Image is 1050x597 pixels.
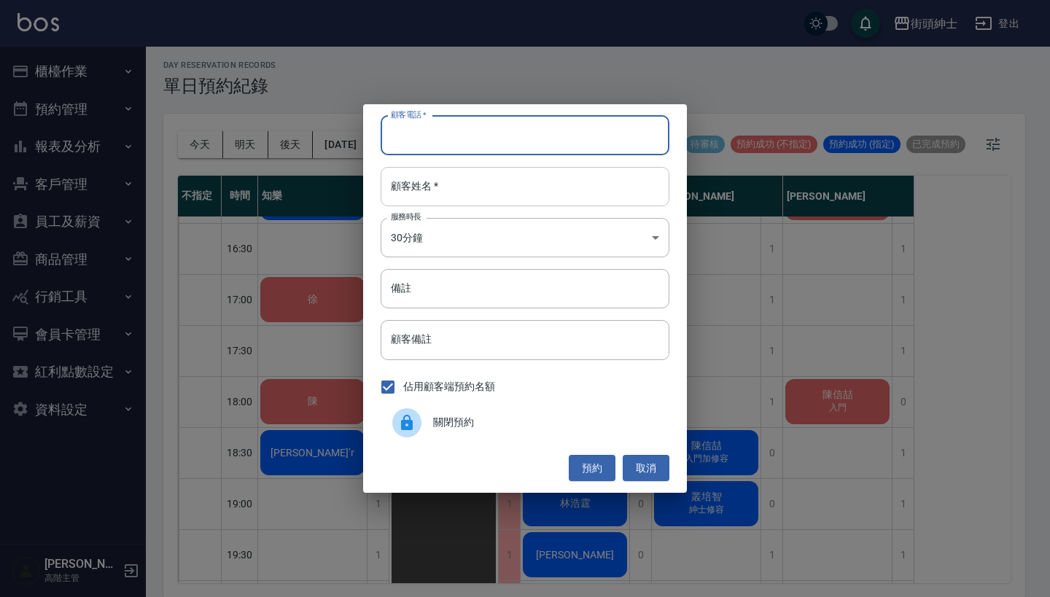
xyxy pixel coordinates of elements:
span: 關閉預約 [433,415,658,430]
div: 30分鐘 [381,218,669,257]
button: 取消 [623,455,669,482]
span: 佔用顧客端預約名額 [403,379,495,394]
button: 預約 [569,455,615,482]
label: 顧客電話 [391,109,427,120]
div: 關閉預約 [381,402,669,443]
label: 服務時長 [391,211,421,222]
